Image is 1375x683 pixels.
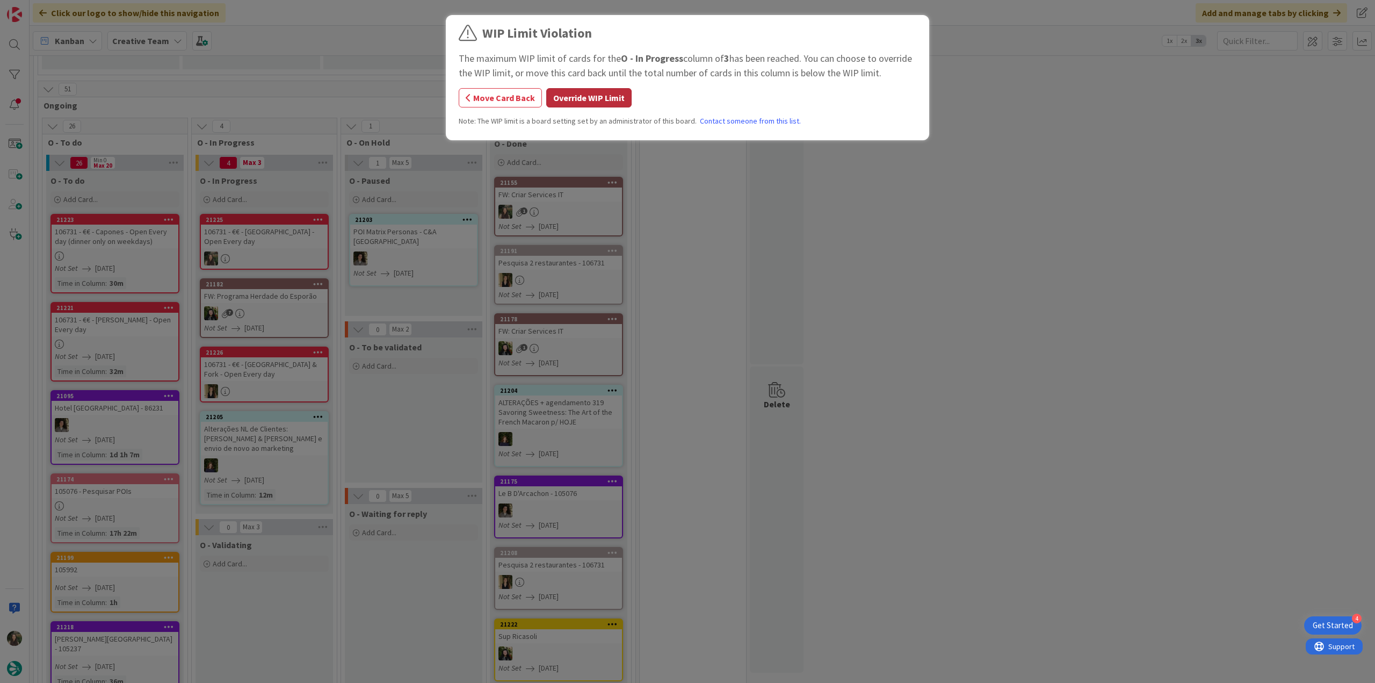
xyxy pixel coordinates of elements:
[1313,620,1353,631] div: Get Started
[482,24,592,43] div: WIP Limit Violation
[1304,616,1362,635] div: Open Get Started checklist, remaining modules: 4
[546,88,632,107] button: Override WIP Limit
[1352,614,1362,623] div: 4
[459,116,916,127] div: Note: The WIP limit is a board setting set by an administrator of this board.
[700,116,801,127] a: Contact someone from this list.
[724,52,729,64] b: 3
[23,2,49,15] span: Support
[459,88,542,107] button: Move Card Back
[459,51,916,80] div: The maximum WIP limit of cards for the column of has been reached. You can choose to override the...
[621,52,683,64] b: O - In Progress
